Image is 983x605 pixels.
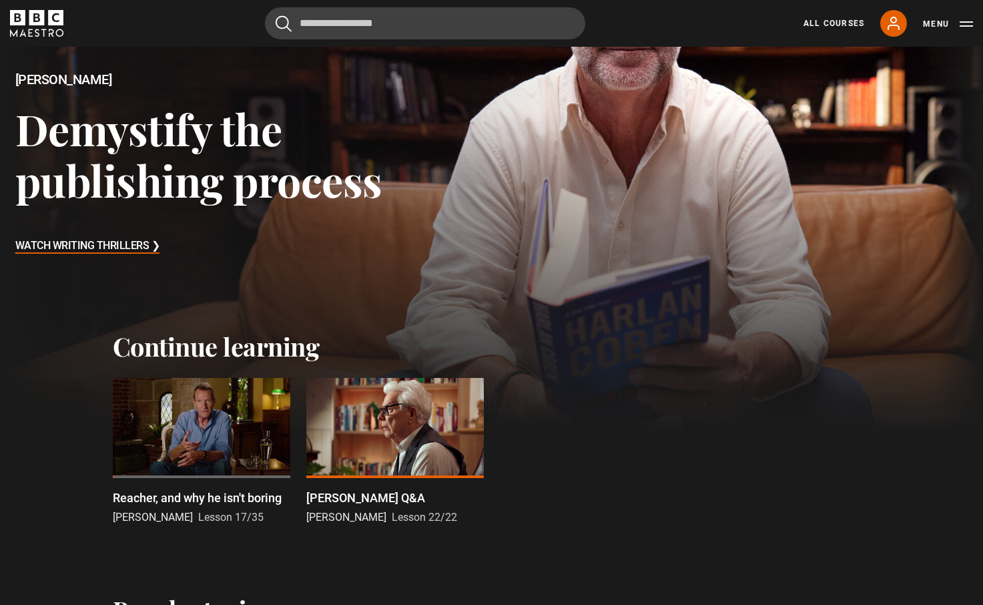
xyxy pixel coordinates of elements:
[306,489,425,507] p: [PERSON_NAME] Q&A
[113,378,290,526] a: Reacher, and why he isn't boring [PERSON_NAME] Lesson 17/35
[113,331,871,362] h2: Continue learning
[392,511,457,524] span: Lesson 22/22
[113,489,282,507] p: Reacher, and why he isn't boring
[113,511,193,524] span: [PERSON_NAME]
[923,17,973,31] button: Toggle navigation
[265,7,585,39] input: Search
[306,378,484,526] a: [PERSON_NAME] Q&A [PERSON_NAME] Lesson 22/22
[10,10,63,37] svg: BBC Maestro
[306,511,386,524] span: [PERSON_NAME]
[15,103,394,206] h3: Demystify the publishing process
[15,72,394,87] h2: [PERSON_NAME]
[15,236,160,256] h3: Watch Writing Thrillers ❯
[276,15,292,32] button: Submit the search query
[198,511,264,524] span: Lesson 17/35
[803,17,864,29] a: All Courses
